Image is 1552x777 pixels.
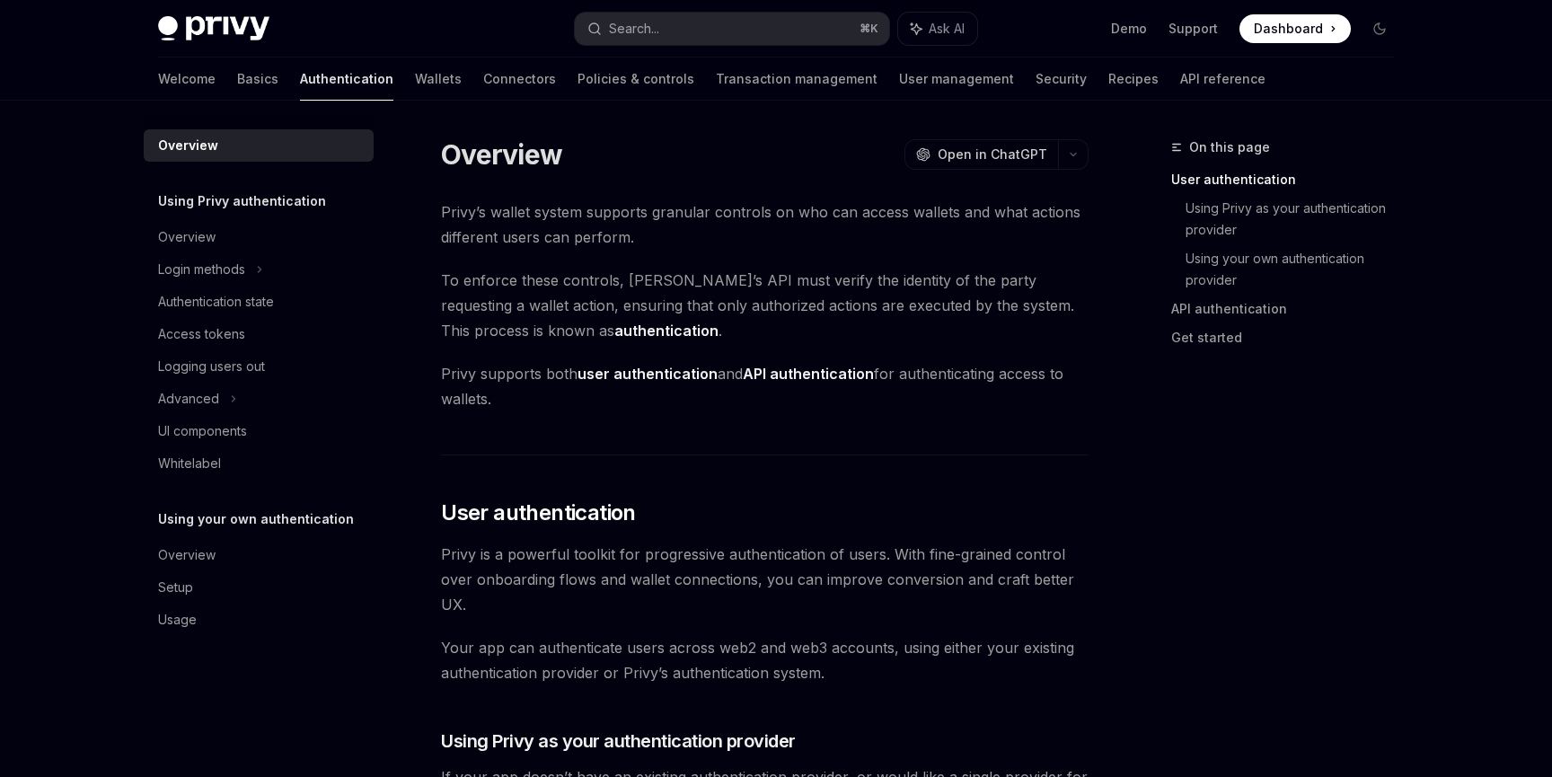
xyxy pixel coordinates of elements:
[1171,165,1408,194] a: User authentication
[158,609,197,631] div: Usage
[575,13,889,45] button: Search...⌘K
[144,350,374,383] a: Logging users out
[1180,57,1265,101] a: API reference
[441,542,1089,617] span: Privy is a powerful toolkit for progressive authentication of users. With fine-grained control ov...
[144,447,374,480] a: Whitelabel
[743,365,874,383] strong: API authentication
[578,57,694,101] a: Policies & controls
[716,57,877,101] a: Transaction management
[441,268,1089,343] span: To enforce these controls, [PERSON_NAME]’s API must verify the identity of the party requesting a...
[1186,244,1408,295] a: Using your own authentication provider
[441,635,1089,685] span: Your app can authenticate users across web2 and web3 accounts, using either your existing authent...
[1365,14,1394,43] button: Toggle dark mode
[1171,323,1408,352] a: Get started
[158,190,326,212] h5: Using Privy authentication
[1239,14,1351,43] a: Dashboard
[237,57,278,101] a: Basics
[441,728,796,754] span: Using Privy as your authentication provider
[904,139,1058,170] button: Open in ChatGPT
[144,539,374,571] a: Overview
[158,508,354,530] h5: Using your own authentication
[144,571,374,604] a: Setup
[899,57,1014,101] a: User management
[1036,57,1087,101] a: Security
[441,199,1089,250] span: Privy’s wallet system supports granular controls on who can access wallets and what actions diffe...
[158,544,216,566] div: Overview
[415,57,462,101] a: Wallets
[614,322,719,340] strong: authentication
[158,323,245,345] div: Access tokens
[158,577,193,598] div: Setup
[144,318,374,350] a: Access tokens
[158,135,218,156] div: Overview
[578,365,718,383] strong: user authentication
[158,291,274,313] div: Authentication state
[938,146,1047,163] span: Open in ChatGPT
[158,388,219,410] div: Advanced
[1168,20,1218,38] a: Support
[1254,20,1323,38] span: Dashboard
[158,420,247,442] div: UI components
[441,499,636,527] span: User authentication
[929,20,965,38] span: Ask AI
[158,356,265,377] div: Logging users out
[860,22,878,36] span: ⌘ K
[441,361,1089,411] span: Privy supports both and for authenticating access to wallets.
[144,129,374,162] a: Overview
[1189,137,1270,158] span: On this page
[609,18,659,40] div: Search...
[158,226,216,248] div: Overview
[898,13,977,45] button: Ask AI
[144,221,374,253] a: Overview
[1171,295,1408,323] a: API authentication
[158,259,245,280] div: Login methods
[1186,194,1408,244] a: Using Privy as your authentication provider
[1108,57,1159,101] a: Recipes
[158,57,216,101] a: Welcome
[300,57,393,101] a: Authentication
[144,286,374,318] a: Authentication state
[144,415,374,447] a: UI components
[441,138,562,171] h1: Overview
[1111,20,1147,38] a: Demo
[158,16,269,41] img: dark logo
[483,57,556,101] a: Connectors
[144,604,374,636] a: Usage
[158,453,221,474] div: Whitelabel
